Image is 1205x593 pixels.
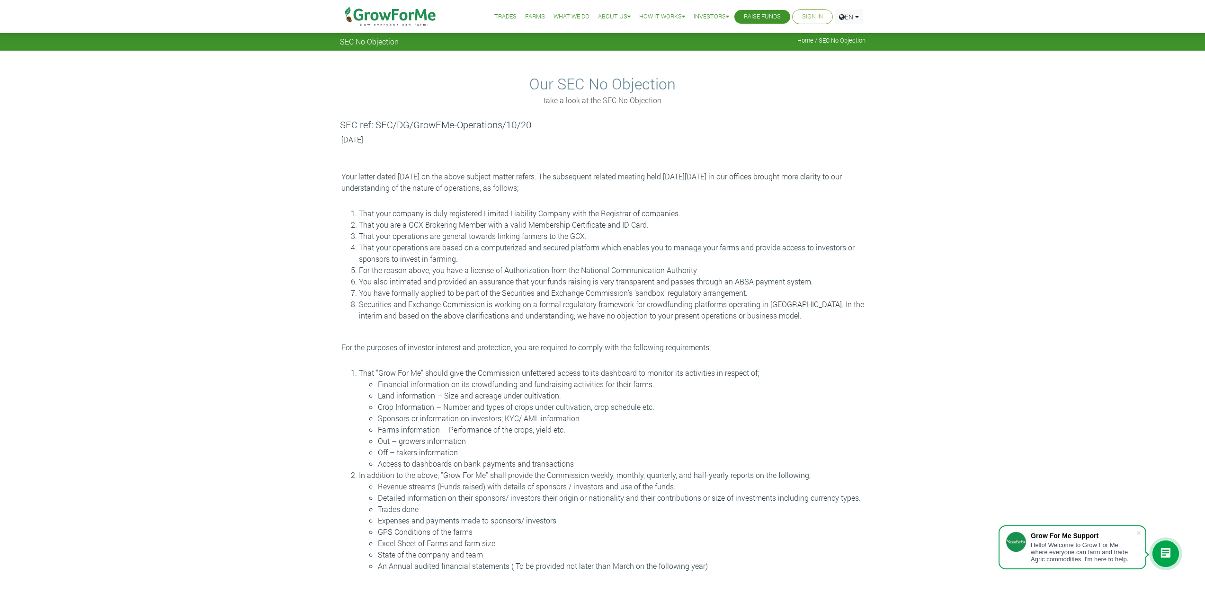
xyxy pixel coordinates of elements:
[525,12,545,22] a: Farms
[359,469,866,572] li: In addition to the above, "Grow For Me" shall provide the Commission weekly, monthly, quarterly, ...
[598,12,631,22] a: About Us
[378,504,866,515] li: Trades done
[1031,532,1136,540] div: Grow For Me Support
[359,219,866,230] li: That you are a GCX Brokering Member with a valid Membership Certificate and ID Card.
[359,208,866,219] li: That your company is duly registered Limited Liability Company with the Registrar of companies.
[340,119,866,130] h5: SEC ref: SEC/DG/GrowFMe-Operations/10/20
[359,230,866,242] li: That your operations are general towards linking farmers to the GCX.
[378,413,866,424] li: Sponsors or information on investors; KYC/ AML information
[378,379,866,390] li: Financial information on its crowdfunding and fundraising activities for their farms.
[359,287,866,299] li: You have formally applied to be part of the Securities and Exchange Commission’s ‘sandbox’ regula...
[378,481,866,492] li: Revenue streams (Funds raised) with details of sponsors / investors and use of the funds.
[797,37,866,44] span: Home / SEC No Objection
[378,435,866,447] li: Out – growers information
[639,12,685,22] a: How it Works
[340,37,399,46] span: SEC No Objection
[359,299,866,321] li: Securities and Exchange Commission is working on a formal regulatory framework for crowdfunding p...
[341,171,864,194] p: Your letter dated [DATE] on the above subject matter refers. The subsequent related meeting held ...
[1031,541,1136,563] div: Hello! Welcome to Grow For Me where everyone can farm and trade Agric commodities. I'm here to help.
[341,95,864,106] p: take a look at the SEC No Objection
[378,492,866,504] li: Detailed information on their sponsors/ investors their origin or nationality and their contribut...
[378,390,866,401] li: Land information – Size and acreage under cultivation.
[378,560,866,572] li: An Annual audited financial statements ( To be provided not later than March on the following year)
[744,12,781,22] a: Raise Funds
[359,276,866,287] li: You also intimated and provided an assurance that your funds raising is very transparent and pass...
[378,401,866,413] li: Crop Information – Number and types of crops under cultivation, crop schedule etc.
[359,242,866,265] li: That your operations are based on a computerized and secured platform which enables you to manage...
[341,342,864,353] p: For the purposes of investor interest and protection, you are required to comply with the followi...
[359,367,866,469] li: That "Grow For Me" should give the Commission unfettered access to its dashboard to monitor its a...
[341,134,864,145] p: [DATE]
[359,265,866,276] li: For the reason above, you have a license of Authorization from the National Communication Authority
[378,549,866,560] li: State of the company and team
[378,538,866,549] li: Excel Sheet of Farms and farm size
[378,424,866,435] li: Farms information – Performance of the crops, yield etc.
[378,458,866,469] li: Access to dashboards on bank payments and transactions
[378,447,866,458] li: Off – takers information
[494,12,517,22] a: Trades
[341,75,864,93] h2: Our SEC No Objection
[802,12,823,22] a: Sign In
[378,526,866,538] li: GPS Conditions of the farms
[378,515,866,526] li: Expenses and payments made to sponsors/ investors
[835,9,863,24] a: EN
[553,12,589,22] a: What We Do
[694,12,729,22] a: Investors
